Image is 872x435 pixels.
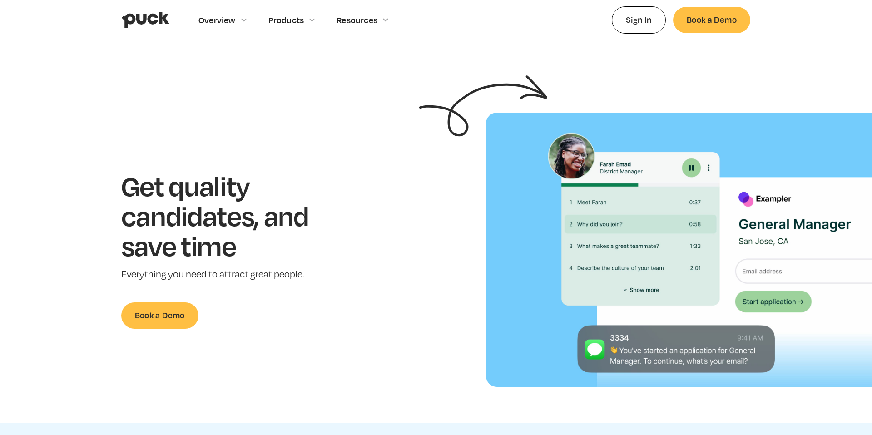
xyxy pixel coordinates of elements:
[121,268,337,281] p: Everything you need to attract great people.
[268,15,304,25] div: Products
[337,15,377,25] div: Resources
[121,171,337,260] h1: Get quality candidates, and save time
[612,6,666,33] a: Sign In
[198,15,236,25] div: Overview
[673,7,750,33] a: Book a Demo
[121,302,198,328] a: Book a Demo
